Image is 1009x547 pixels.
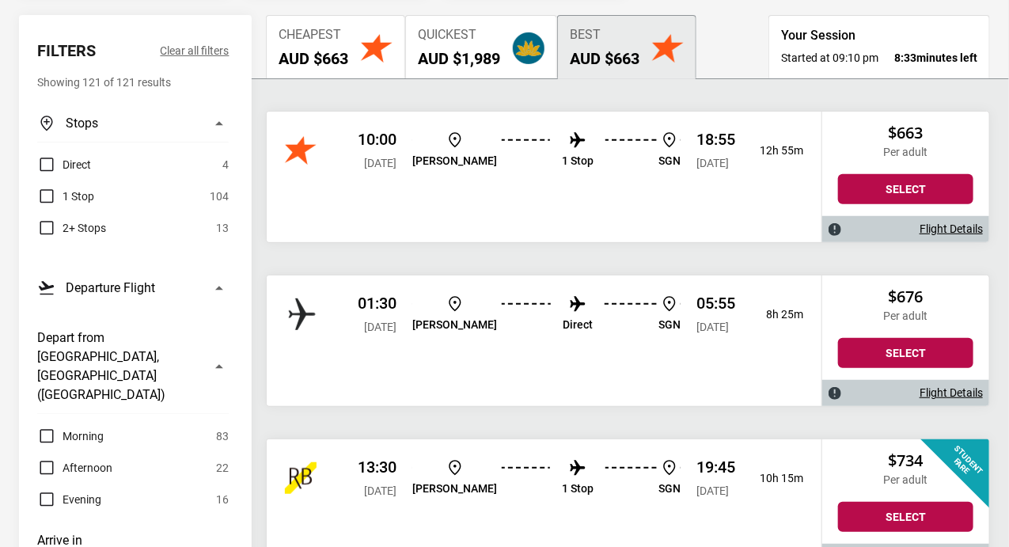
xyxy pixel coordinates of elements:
p: [PERSON_NAME] [412,154,497,168]
button: Select [838,174,973,204]
span: [DATE] [696,321,729,333]
p: 01:30 [358,294,396,313]
h2: Filters [37,41,96,60]
p: 10:00 [358,130,396,149]
span: Morning [63,427,104,446]
span: 13 [216,218,229,237]
div: Flight Details [822,216,989,242]
span: Direct [63,155,91,174]
h3: Depart from [GEOGRAPHIC_DATA], [GEOGRAPHIC_DATA] ([GEOGRAPHIC_DATA]) [37,329,200,405]
label: 1 Stop [37,187,94,206]
span: 16 [216,490,229,509]
span: 1 Stop [63,187,94,206]
h2: AUD $663 [279,49,348,68]
p: 05:55 [696,294,735,313]
a: Flight Details [920,222,983,236]
p: Per adult [838,473,973,487]
h2: AUD $663 [570,49,639,68]
button: Select [838,502,973,532]
h2: $734 [838,451,973,470]
span: Evening [63,490,101,509]
button: Departure Flight [37,269,229,306]
h2: AUD $1,989 [418,49,500,68]
span: [DATE] [696,157,729,169]
label: Afternoon [37,458,112,477]
div: Flight Details [822,380,989,406]
span: 104 [210,187,229,206]
p: Per adult [838,310,973,323]
button: Select [838,338,973,368]
img: APG Network [285,298,317,330]
span: 2+ Stops [63,218,106,237]
p: 1 Stop [562,482,594,496]
h3: Departure Flight [66,279,155,298]
span: [DATE] [364,484,396,497]
span: Best [570,28,639,43]
span: [DATE] [364,157,396,169]
p: Per adult [838,146,973,159]
a: Flight Details [920,386,983,400]
p: 19:45 [696,458,735,477]
div: Jetstar 10:00 [DATE] [PERSON_NAME] 1 Stop SGN 18:55 [DATE] 12h 55m [267,112,821,242]
button: Clear all filters [160,41,229,60]
span: 83 [216,427,229,446]
p: [PERSON_NAME] [412,318,497,332]
p: 12h 55m [748,144,803,158]
h3: Your Session [781,28,977,44]
p: 1 Stop [562,154,594,168]
label: Direct [37,155,91,174]
label: Evening [37,490,101,509]
p: 18:55 [696,130,735,149]
span: Cheapest [279,28,348,43]
div: APG Network 01:30 [DATE] [PERSON_NAME] Direct SGN 05:55 [DATE] 8h 25m [267,275,821,406]
label: Morning [37,427,104,446]
span: 8:33 [894,51,916,64]
p: SGN [658,318,681,332]
p: Showing 121 of 121 results [37,73,229,92]
p: 8h 25m [748,308,803,321]
button: Stops [37,104,229,142]
label: 2+ Stops [37,218,106,237]
span: [DATE] [696,484,729,497]
span: 4 [222,155,229,174]
span: Quickest [418,28,500,43]
strong: minutes left [894,50,977,66]
p: 13:30 [358,458,396,477]
span: [DATE] [364,321,396,333]
p: 10h 15m [748,472,803,485]
button: Depart from [GEOGRAPHIC_DATA], [GEOGRAPHIC_DATA] ([GEOGRAPHIC_DATA]) [37,319,229,414]
img: Jetstar [285,135,317,166]
span: Started at 09:10 pm [781,50,878,66]
span: 22 [216,458,229,477]
h2: $676 [838,287,973,306]
h2: $663 [838,123,973,142]
p: SGN [658,154,681,168]
span: Afternoon [63,458,112,477]
h3: Stops [66,114,98,133]
img: Royal Brunei Airlines [285,462,317,494]
p: SGN [658,482,681,496]
p: Direct [563,318,593,332]
p: [PERSON_NAME] [412,482,497,496]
